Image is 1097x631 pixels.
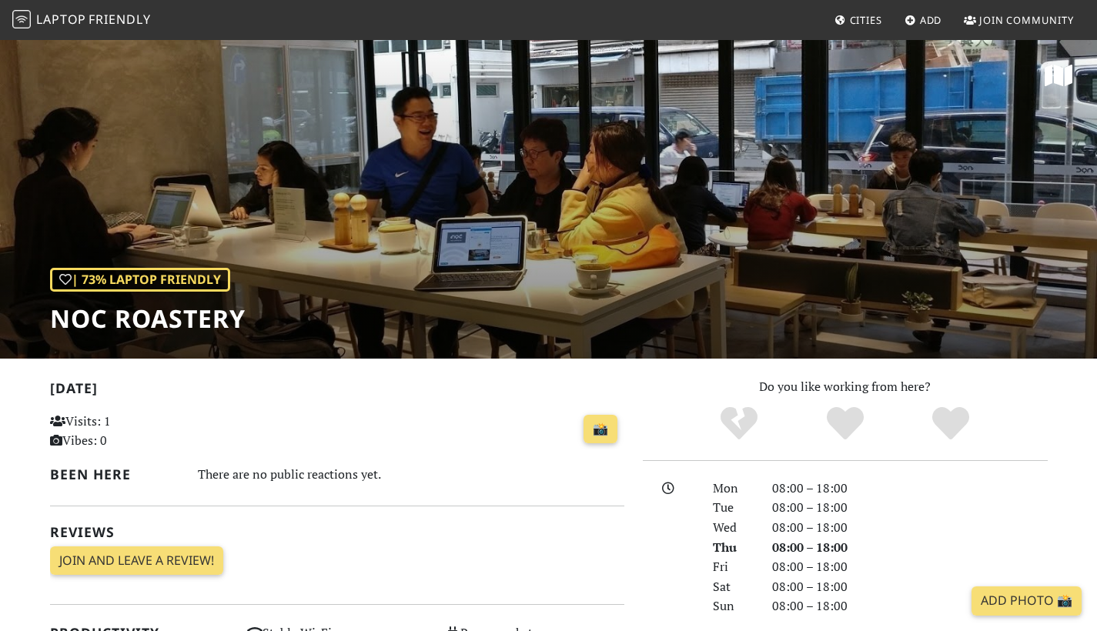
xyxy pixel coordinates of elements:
[704,518,762,538] div: Wed
[89,11,150,28] span: Friendly
[704,498,762,518] div: Tue
[198,463,624,486] div: There are no public reactions yet.
[704,577,762,597] div: Sat
[958,6,1080,34] a: Join Community
[763,577,1057,597] div: 08:00 – 18:00
[50,524,624,540] h2: Reviews
[763,557,1057,577] div: 08:00 – 18:00
[50,268,230,292] div: | 73% Laptop Friendly
[898,6,948,34] a: Add
[920,13,942,27] span: Add
[50,546,223,576] a: Join and leave a review!
[704,596,762,616] div: Sun
[763,596,1057,616] div: 08:00 – 18:00
[36,11,86,28] span: Laptop
[704,538,762,558] div: Thu
[643,377,1048,397] p: Do you like working from here?
[12,10,31,28] img: LaptopFriendly
[704,557,762,577] div: Fri
[850,13,882,27] span: Cities
[704,479,762,499] div: Mon
[50,412,229,451] p: Visits: 1 Vibes: 0
[979,13,1074,27] span: Join Community
[50,304,246,333] h1: NOC Roastery
[50,380,624,402] h2: [DATE]
[12,7,151,34] a: LaptopFriendly LaptopFriendly
[584,415,617,444] a: 📸
[898,405,1004,443] div: Definitely!
[792,405,898,443] div: Yes
[763,498,1057,518] div: 08:00 – 18:00
[686,405,792,443] div: No
[763,479,1057,499] div: 08:00 – 18:00
[828,6,888,34] a: Cities
[763,538,1057,558] div: 08:00 – 18:00
[972,586,1082,616] a: Add Photo 📸
[763,518,1057,538] div: 08:00 – 18:00
[50,466,180,482] h2: Been here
